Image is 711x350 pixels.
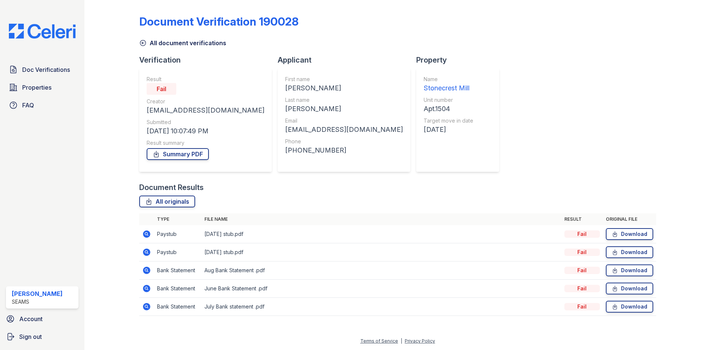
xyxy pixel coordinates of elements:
[139,39,226,47] a: All document verifications
[154,213,201,225] th: Type
[424,76,473,93] a: Name Stonecrest Mill
[12,298,63,306] div: SEAMS
[19,314,43,323] span: Account
[285,76,403,83] div: First name
[147,148,209,160] a: Summary PDF
[564,249,600,256] div: Fail
[360,338,398,344] a: Terms of Service
[561,213,603,225] th: Result
[147,119,264,126] div: Submitted
[285,145,403,156] div: [PHONE_NUMBER]
[139,182,204,193] div: Document Results
[3,311,81,326] a: Account
[564,230,600,238] div: Fail
[285,124,403,135] div: [EMAIL_ADDRESS][DOMAIN_NAME]
[3,329,81,344] a: Sign out
[201,280,561,298] td: June Bank Statement .pdf
[201,243,561,261] td: [DATE] stub.pdf
[154,243,201,261] td: Paystub
[147,98,264,105] div: Creator
[147,105,264,116] div: [EMAIL_ADDRESS][DOMAIN_NAME]
[139,196,195,207] a: All originals
[154,225,201,243] td: Paystub
[424,96,473,104] div: Unit number
[285,117,403,124] div: Email
[606,246,653,258] a: Download
[285,138,403,145] div: Phone
[606,228,653,240] a: Download
[201,213,561,225] th: File name
[139,55,278,65] div: Verification
[201,261,561,280] td: Aug Bank Statement .pdf
[154,280,201,298] td: Bank Statement
[201,298,561,316] td: July Bank statement .pdf
[564,267,600,274] div: Fail
[12,289,63,298] div: [PERSON_NAME]
[424,83,473,93] div: Stonecrest Mill
[201,225,561,243] td: [DATE] stub.pdf
[606,301,653,313] a: Download
[147,76,264,83] div: Result
[285,104,403,114] div: [PERSON_NAME]
[405,338,435,344] a: Privacy Policy
[147,139,264,147] div: Result summary
[424,124,473,135] div: [DATE]
[154,298,201,316] td: Bank Statement
[22,83,51,92] span: Properties
[680,320,704,343] iframe: chat widget
[147,126,264,136] div: [DATE] 10:07:49 PM
[147,83,176,95] div: Fail
[564,303,600,310] div: Fail
[424,76,473,83] div: Name
[154,261,201,280] td: Bank Statement
[606,264,653,276] a: Download
[285,96,403,104] div: Last name
[6,98,79,113] a: FAQ
[19,332,42,341] span: Sign out
[416,55,505,65] div: Property
[278,55,416,65] div: Applicant
[22,65,70,74] span: Doc Verifications
[139,15,298,28] div: Document Verification 190028
[285,83,403,93] div: [PERSON_NAME]
[401,338,402,344] div: |
[564,285,600,292] div: Fail
[424,104,473,114] div: Apt.1504
[6,80,79,95] a: Properties
[424,117,473,124] div: Target move in date
[22,101,34,110] span: FAQ
[606,283,653,294] a: Download
[3,24,81,39] img: CE_Logo_Blue-a8612792a0a2168367f1c8372b55b34899dd931a85d93a1a3d3e32e68fde9ad4.png
[603,213,656,225] th: Original file
[6,62,79,77] a: Doc Verifications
